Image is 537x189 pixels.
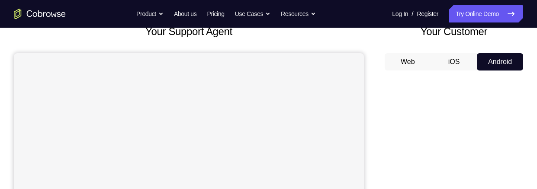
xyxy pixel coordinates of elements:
[207,5,224,22] a: Pricing
[477,53,523,70] button: Android
[385,24,523,39] h2: Your Customer
[14,9,66,19] a: Go to the home page
[385,53,431,70] button: Web
[412,9,413,19] span: /
[281,5,316,22] button: Resources
[136,5,164,22] button: Product
[174,5,196,22] a: About us
[14,24,364,39] h2: Your Support Agent
[449,5,523,22] a: Try Online Demo
[431,53,477,70] button: iOS
[392,5,408,22] a: Log In
[417,5,438,22] a: Register
[235,5,270,22] button: Use Cases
